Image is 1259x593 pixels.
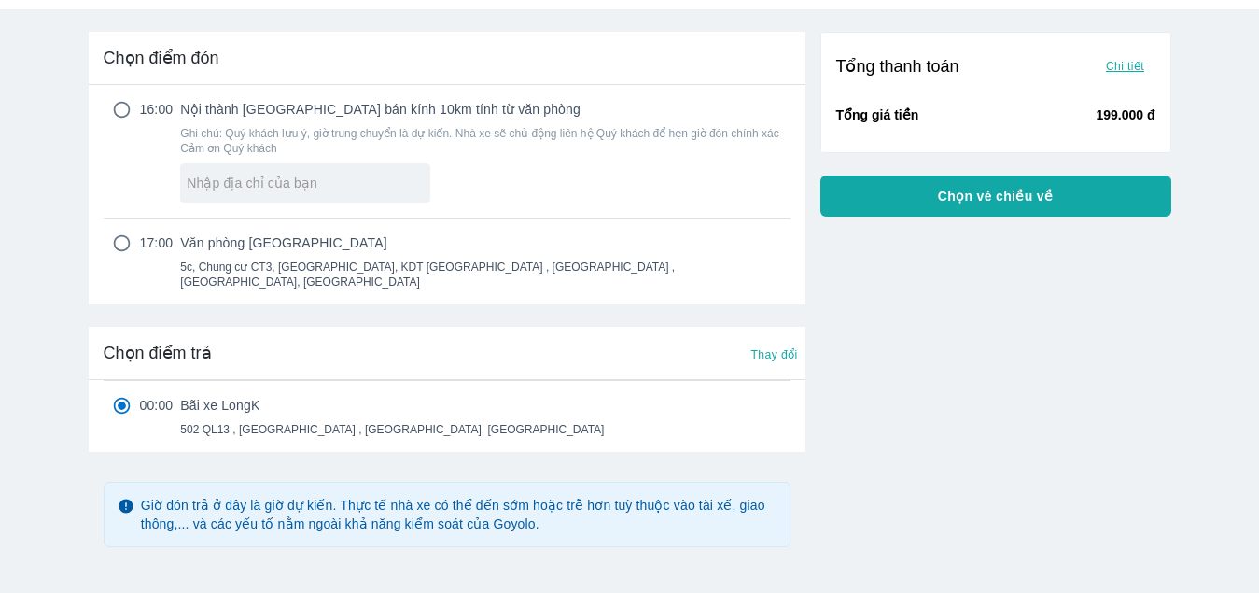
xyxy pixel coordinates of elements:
p: 199.000 đ [1096,106,1154,124]
button: Thay đổi [744,340,805,371]
p: 16:00 [140,100,174,203]
p: 00:00 [140,396,174,437]
button: Chọn vé chiều về [820,176,1171,217]
span: Chọn vé chiều về [938,187,1054,205]
span: Ghi chú: Quý khách lưu ý, giờ trung chuyển là dự kiến. Nhà xe sẽ chủ động liên hệ Quý khách để hẹ... [180,126,790,156]
p: Văn phòng [GEOGRAPHIC_DATA] [180,233,790,252]
span: 502 QL13 , [GEOGRAPHIC_DATA] , [GEOGRAPHIC_DATA], [GEOGRAPHIC_DATA] [180,422,604,437]
span: 5c, Chung cư CT3, [GEOGRAPHIC_DATA], KDT [GEOGRAPHIC_DATA] , [GEOGRAPHIC_DATA] , [GEOGRAPHIC_DATA... [180,260,790,289]
button: Chi tiết [1096,53,1155,79]
input: Nhập địa chỉ của bạn [187,174,430,192]
span: Chọn điểm trả [104,342,212,364]
p: 17:00 [140,233,174,289]
p: Tổng giá tiền [836,106,919,124]
p: Bãi xe LongK [180,396,604,415]
p: Giờ đón trả ở đây là giờ dự kiến. Thực tế nhà xe có thể đến sớm hoặc trễ hơn tuỳ thuộc vào tài xế... [141,496,776,533]
span: Chi tiết [1106,59,1144,74]
p: Nội thành [GEOGRAPHIC_DATA] bán kính 10km tính từ văn phòng [180,100,790,119]
ul: Tổng thanh toán [836,48,959,85]
span: Chọn điểm đón [104,47,219,69]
